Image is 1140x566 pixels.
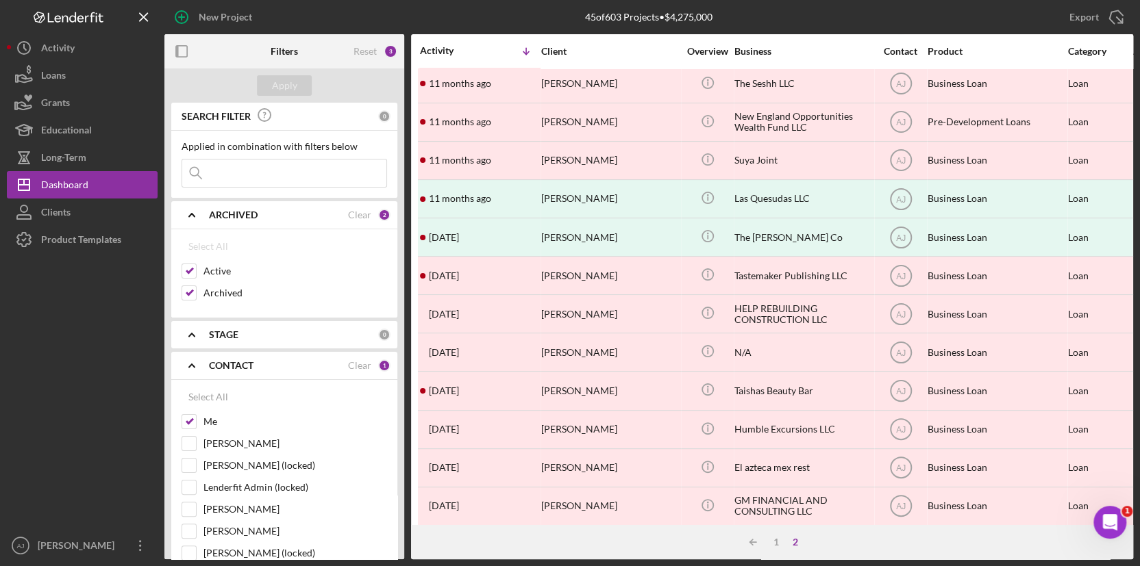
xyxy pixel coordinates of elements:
div: [PERSON_NAME] [541,296,678,332]
div: Loan [1068,181,1132,217]
div: Educational [41,116,92,147]
div: Applied in combination with filters below [182,141,387,152]
b: Filters [271,46,298,57]
div: [PERSON_NAME] [541,66,678,102]
b: SEARCH FILTER [182,111,251,122]
div: Business Loan [928,334,1065,370]
div: [PERSON_NAME] [541,104,678,140]
div: Business Loan [928,257,1065,294]
div: Loan [1068,66,1132,102]
div: Business Loan [928,142,1065,179]
div: [PERSON_NAME] [541,181,678,217]
div: [PERSON_NAME] [541,142,678,179]
div: Activity [41,34,75,65]
div: Dashboard [41,171,88,202]
text: AJ [895,79,905,89]
div: The Seshh LLC [734,66,871,102]
text: AJ [895,118,905,127]
div: Las Quesudas LLC [734,181,871,217]
div: Loan [1068,488,1132,524]
button: Select All [182,233,235,260]
div: Loan [1068,257,1132,294]
button: Export [1056,3,1133,31]
button: Activity [7,34,158,62]
button: Clients [7,198,158,226]
time: 2024-09-26 02:31 [429,78,491,89]
div: [PERSON_NAME] [541,372,678,409]
label: Me [203,415,387,428]
div: Loan [1068,142,1132,179]
text: AJ [895,309,905,319]
div: [PERSON_NAME] [34,532,123,563]
div: [PERSON_NAME] [541,219,678,255]
div: Grants [41,89,70,120]
button: Select All [182,383,235,411]
button: Educational [7,116,158,144]
b: CONTACT [209,360,253,371]
label: Lenderfit Admin (locked) [203,480,387,494]
div: 0 [378,329,391,341]
label: [PERSON_NAME] (locked) [203,459,387,472]
text: AJ [895,348,905,357]
div: Pre-Development Loans [928,104,1065,140]
time: 2024-07-29 20:25 [429,424,459,435]
button: Long-Term [7,144,158,171]
div: Tastemaker Publishing LLC [734,257,871,294]
div: The [PERSON_NAME] Co [734,219,871,255]
div: Long-Term [41,144,86,175]
div: Clear [348,209,371,220]
label: Active [203,264,387,278]
div: 2 [378,209,391,221]
button: Product Templates [7,226,158,253]
time: 2024-07-29 19:06 [429,462,459,473]
div: Client [541,46,678,57]
text: AJ [895,387,905,396]
div: Loan [1068,334,1132,370]
div: Contact [875,46,926,57]
div: Clear [348,360,371,371]
time: 2024-07-24 16:09 [429,500,459,511]
div: Overview [682,46,733,57]
div: 3 [384,44,397,58]
div: Export [1069,3,1099,31]
div: 2 [786,537,805,548]
div: Business Loan [928,372,1065,409]
button: AJ[PERSON_NAME] [7,532,158,559]
text: AJ [16,542,24,550]
text: AJ [895,194,905,204]
button: New Project [164,3,266,31]
text: AJ [895,463,905,473]
div: Loan [1068,372,1132,409]
label: [PERSON_NAME] [203,502,387,516]
text: AJ [895,156,905,166]
text: AJ [895,425,905,435]
time: 2024-08-28 11:03 [429,232,459,243]
div: 45 of 603 Projects • $4,275,000 [585,12,712,23]
div: [PERSON_NAME] [541,488,678,524]
div: Suya Joint [734,142,871,179]
iframe: Intercom live chat [1093,506,1126,539]
button: Dashboard [7,171,158,198]
div: Activity [420,45,480,56]
div: Loan [1068,104,1132,140]
button: Apply [257,75,312,96]
div: Product Templates [41,226,121,257]
div: New England Opportunities Wealth Fund LLC [734,104,871,140]
div: 1 [378,359,391,372]
div: Business Loan [928,219,1065,255]
div: Category [1068,46,1132,57]
button: Loans [7,62,158,89]
div: [PERSON_NAME] [541,450,678,486]
span: 1 [1122,506,1132,517]
label: Archived [203,286,387,300]
label: [PERSON_NAME] (locked) [203,546,387,560]
time: 2024-08-08 18:51 [429,309,459,320]
button: Grants [7,89,158,116]
div: [PERSON_NAME] [541,411,678,448]
div: Reset [354,46,377,57]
